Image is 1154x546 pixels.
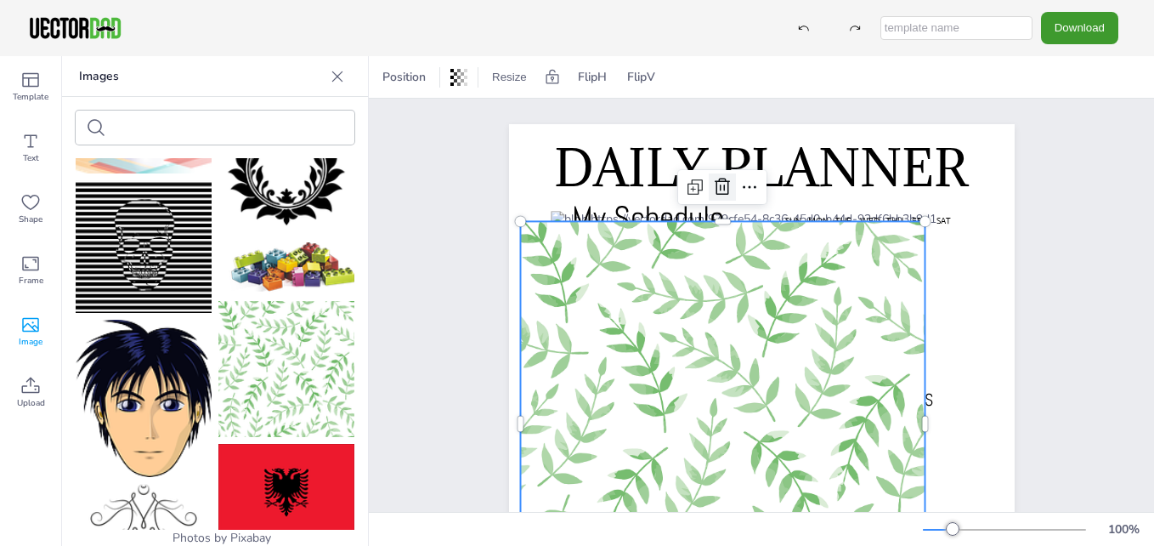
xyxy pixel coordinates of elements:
[19,335,42,349] span: Image
[27,15,123,41] img: VectorDad-1.png
[826,389,933,411] span: DAILY PRIORITIES
[76,320,212,477] img: boy-38262_150.png
[13,90,48,104] span: Template
[23,151,39,165] span: Text
[880,16,1032,40] input: template name
[17,396,45,410] span: Upload
[79,56,324,97] p: Images
[1041,12,1118,43] button: Download
[62,530,368,546] div: Photos by
[572,197,724,238] span: My Schedule
[218,100,354,236] img: frame-4084915_150.png
[554,135,968,200] span: DAILY PLANNER
[485,64,534,91] button: Resize
[379,69,429,85] span: Position
[218,301,354,437] img: leaves-6629581_150.png
[218,444,354,541] img: albania-1005017_150.png
[76,180,212,314] img: skull-2759911_150.png
[218,242,354,294] img: lego-3388163_150.png
[624,65,659,88] span: FlipV
[1103,521,1144,537] div: 100 %
[230,530,271,546] a: Pixabay
[574,65,610,88] span: FlipH
[785,215,951,226] span: SUN MON TUE WED THU FRI SAT
[19,274,43,287] span: Frame
[19,213,42,226] span: Shape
